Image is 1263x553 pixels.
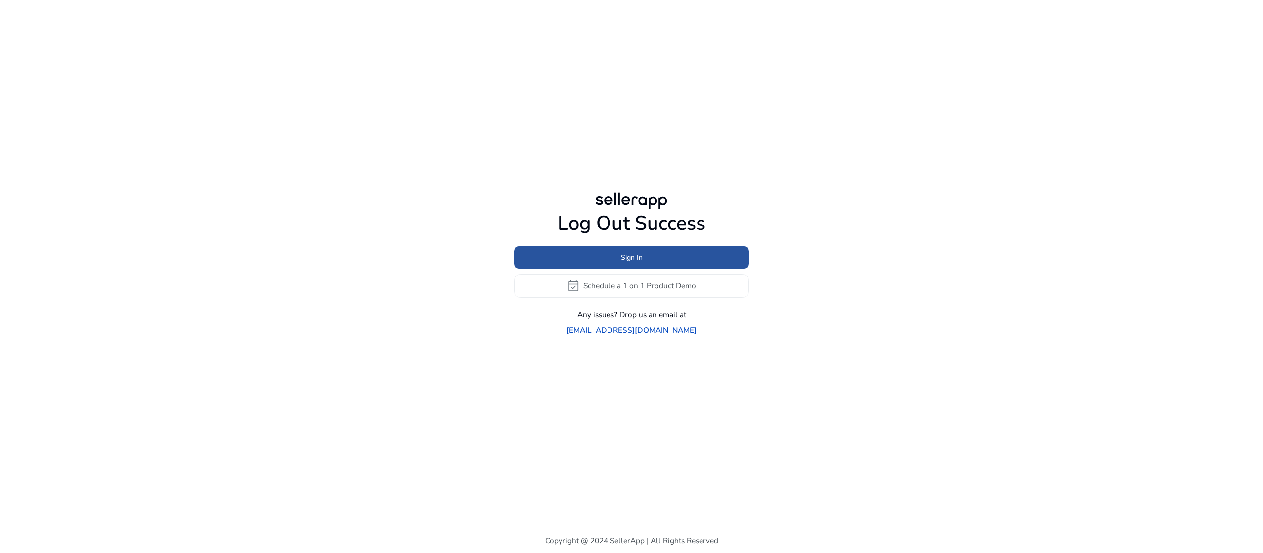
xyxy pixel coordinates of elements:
button: event_availableSchedule a 1 on 1 Product Demo [514,274,749,298]
span: event_available [567,279,580,292]
span: Sign In [621,252,643,263]
h1: Log Out Success [514,212,749,235]
button: Sign In [514,246,749,269]
p: Any issues? Drop us an email at [577,309,686,320]
a: [EMAIL_ADDRESS][DOMAIN_NAME] [566,324,697,336]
